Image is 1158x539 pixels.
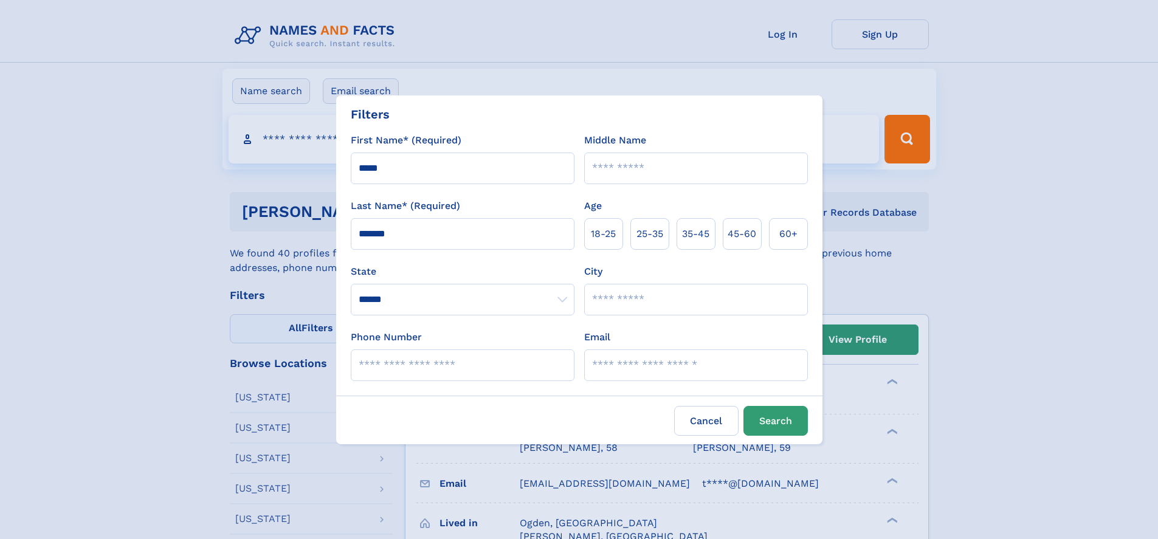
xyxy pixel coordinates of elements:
[351,105,390,123] div: Filters
[682,227,709,241] span: 35‑45
[743,406,808,436] button: Search
[591,227,616,241] span: 18‑25
[351,133,461,148] label: First Name* (Required)
[584,264,602,279] label: City
[779,227,798,241] span: 60+
[584,199,602,213] label: Age
[584,133,646,148] label: Middle Name
[728,227,756,241] span: 45‑60
[351,264,574,279] label: State
[584,330,610,345] label: Email
[351,199,460,213] label: Last Name* (Required)
[636,227,663,241] span: 25‑35
[351,330,422,345] label: Phone Number
[674,406,739,436] label: Cancel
